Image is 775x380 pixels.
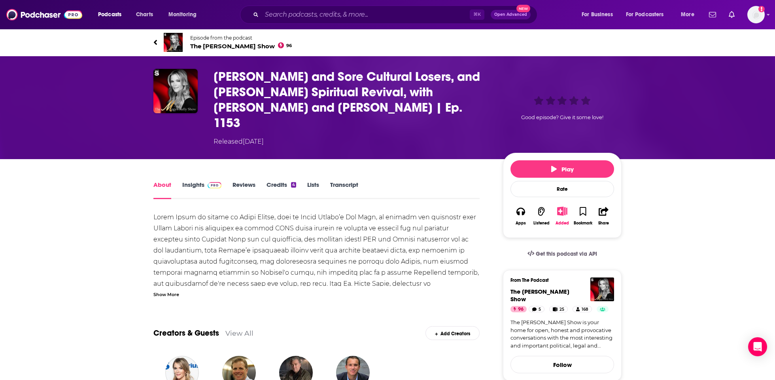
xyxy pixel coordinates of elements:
div: Search podcasts, credits, & more... [248,6,545,24]
span: Podcasts [98,9,121,20]
div: Open Intercom Messenger [748,337,767,356]
a: 25 [549,306,568,312]
span: New [516,5,531,12]
img: The Megyn Kelly Show [164,33,183,52]
span: ⌘ K [470,9,484,20]
span: Monitoring [168,9,197,20]
img: User Profile [747,6,765,23]
div: Bookmark [574,221,592,226]
img: Jimmy Kimmel and Sore Cultural Losers, and Charlie Kirk's Spiritual Revival, with Steve Bannon an... [153,69,198,113]
span: 25 [560,306,564,313]
span: 96 [518,306,524,313]
span: For Business [582,9,613,20]
a: 168 [573,306,592,312]
span: Episode from the podcast [190,35,292,41]
div: 4 [291,182,296,188]
button: open menu [93,8,132,21]
a: Reviews [232,181,255,199]
div: Add Creators [425,326,480,340]
button: open menu [576,8,623,21]
div: Show More ButtonAdded [552,201,573,230]
button: Listened [531,201,552,230]
button: Show profile menu [747,6,765,23]
a: Charts [131,8,158,21]
a: The Megyn Kelly ShowEpisode from the podcastThe [PERSON_NAME] Show96 [153,33,622,52]
svg: Add a profile image [758,6,765,12]
div: Added [556,220,569,226]
a: InsightsPodchaser Pro [182,181,221,199]
button: Open AdvancedNew [491,10,531,19]
a: Creators & Guests [153,328,219,338]
span: Charts [136,9,153,20]
button: Apps [510,201,531,230]
a: Show notifications dropdown [706,8,719,21]
a: Transcript [330,181,358,199]
input: Search podcasts, credits, & more... [262,8,470,21]
a: Show notifications dropdown [726,8,738,21]
h3: From The Podcast [510,277,608,283]
a: View All [225,329,253,337]
button: Show More Button [554,207,570,215]
span: 96 [286,44,292,47]
a: Get this podcast via API [521,244,603,264]
button: Follow [510,356,614,373]
span: Logged in as tmarra [747,6,765,23]
span: Get this podcast via API [536,251,597,257]
button: open menu [163,8,207,21]
button: open menu [621,8,675,21]
a: Credits4 [267,181,296,199]
span: 168 [582,306,588,313]
a: The Megyn Kelly Show [510,288,569,303]
img: The Megyn Kelly Show [590,277,614,301]
button: open menu [675,8,704,21]
a: 96 [510,306,527,312]
span: The [PERSON_NAME] Show [190,42,292,50]
span: Good episode? Give it some love! [521,114,603,120]
span: The [PERSON_NAME] Show [510,288,569,303]
span: 5 [539,306,541,313]
span: Play [551,165,574,173]
button: Bookmark [573,201,593,230]
img: Podchaser - Follow, Share and Rate Podcasts [6,7,82,22]
a: 5 [529,306,544,312]
span: For Podcasters [626,9,664,20]
div: Apps [516,221,526,226]
a: Lists [307,181,319,199]
span: More [681,9,694,20]
a: About [153,181,171,199]
button: Play [510,160,614,178]
div: Share [598,221,609,226]
div: Released [DATE] [214,137,264,146]
span: Open Advanced [494,13,527,17]
h1: Jimmy Kimmel and Sore Cultural Losers, and Charlie Kirk's Spiritual Revival, with Steve Bannon an... [214,69,490,131]
div: Rate [510,181,614,197]
div: Listened [533,221,550,226]
img: Podchaser Pro [208,182,221,188]
button: Share [594,201,614,230]
a: The [PERSON_NAME] Show is your home for open, honest and provocative conversations with the most ... [510,319,614,350]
